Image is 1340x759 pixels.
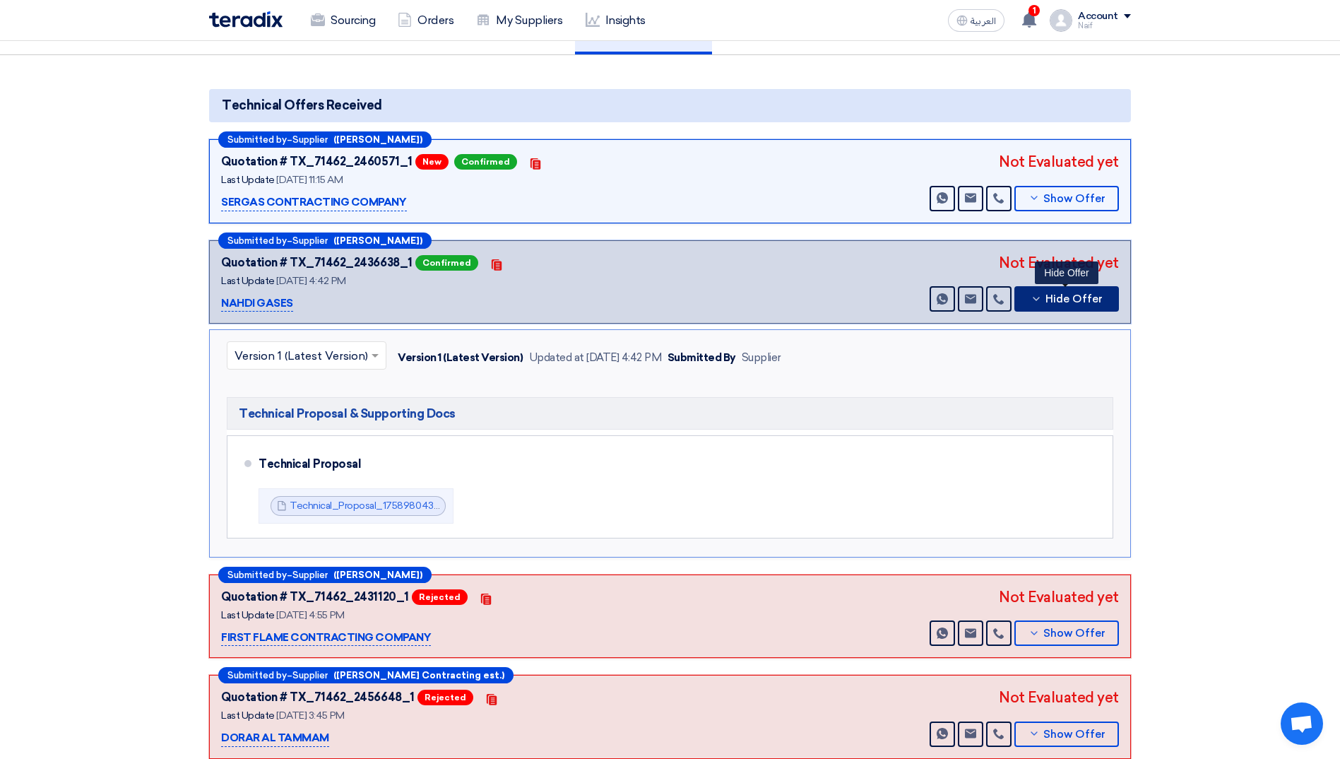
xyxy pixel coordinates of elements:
span: Technical Proposal & Supporting Docs [239,405,456,422]
span: Show Offer [1043,194,1105,204]
b: ([PERSON_NAME]) [333,135,422,144]
img: Teradix logo [209,11,283,28]
div: Quotation # TX_71462_2456648_1 [221,689,415,706]
div: – [218,567,432,583]
button: Show Offer [1014,186,1119,211]
span: [DATE] 4:55 PM [276,609,344,621]
div: Not Evaluated yet [999,151,1119,172]
span: 1 [1028,5,1040,16]
span: Last Update [221,609,275,621]
span: Show Offer [1043,628,1105,639]
button: Show Offer [1014,722,1119,747]
a: My Suppliers [465,5,574,36]
p: NAHDI GASES [221,295,293,312]
span: العربية [971,16,996,26]
a: Technical_Proposal_1758980436079.pdf [290,500,475,512]
button: العربية [948,9,1004,32]
a: Sourcing [300,5,386,36]
div: Open chat [1281,702,1323,745]
span: Supplier [292,236,328,245]
div: Updated at [DATE] 4:42 PM [529,350,662,366]
span: [DATE] 4:42 PM [276,275,345,287]
span: Show Offer [1043,729,1105,740]
span: [DATE] 11:15 AM [276,174,343,186]
div: Not Evaluated yet [999,252,1119,273]
div: Naif [1078,22,1131,30]
button: Show Offer [1014,620,1119,646]
b: ([PERSON_NAME]) [333,570,422,579]
span: Rejected [417,690,473,705]
span: Technical Offers Received [222,96,382,115]
span: Confirmed [454,154,517,170]
span: Submitted by [227,135,287,144]
b: ([PERSON_NAME]) [333,236,422,245]
a: Insights [574,5,657,36]
div: – [218,667,514,683]
div: Hide Offer [1035,261,1098,284]
div: Not Evaluated yet [999,687,1119,708]
b: ([PERSON_NAME] Contracting est.) [333,671,504,680]
span: Submitted by [227,236,287,245]
div: – [218,131,432,148]
div: Quotation # TX_71462_2431120_1 [221,589,409,606]
p: DORAR AL TAMMAM [221,730,329,747]
span: Submitted by [227,570,287,579]
span: Last Update [221,174,275,186]
span: Last Update [221,275,275,287]
div: Technical Proposal [259,447,1090,481]
span: New [415,154,449,170]
span: Submitted by [227,671,287,680]
p: FIRST FLAME CONTRACTING COMPANY [221,630,431,647]
div: – [218,233,432,249]
span: Rejected [412,589,468,605]
span: Supplier [292,671,328,680]
div: Not Evaluated yet [999,587,1119,608]
div: Version 1 (Latest Version) [398,350,523,366]
span: Supplier [292,135,328,144]
a: Orders [386,5,465,36]
span: Last Update [221,710,275,722]
button: Hide Offer [1014,286,1119,312]
div: Quotation # TX_71462_2436638_1 [221,254,413,271]
div: Account [1078,11,1118,23]
div: Submitted By [668,350,736,366]
img: profile_test.png [1050,9,1072,32]
span: Supplier [292,570,328,579]
div: Quotation # TX_71462_2460571_1 [221,153,413,170]
span: [DATE] 3:45 PM [276,710,344,722]
div: Supplier [742,350,781,366]
p: SERGAS CONTRACTING COMPANY [221,194,407,211]
span: Hide Offer [1045,294,1103,305]
span: Confirmed [415,255,478,271]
